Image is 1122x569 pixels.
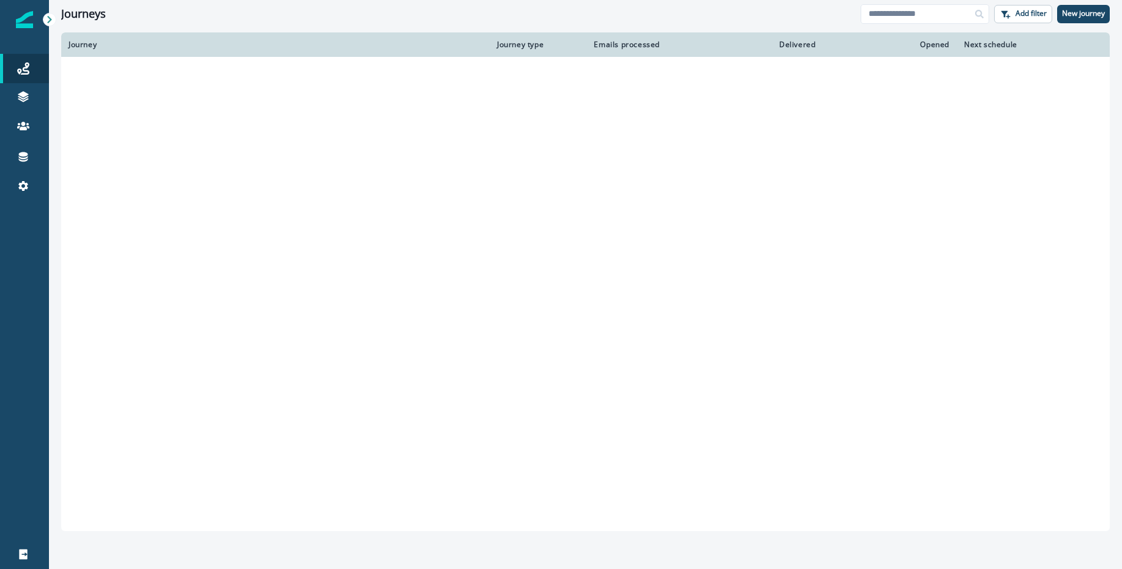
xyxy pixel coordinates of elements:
[1015,9,1047,18] p: Add filter
[16,11,33,28] img: Inflection
[994,5,1052,23] button: Add filter
[1062,9,1105,18] p: New journey
[589,40,660,50] div: Emails processed
[964,40,1072,50] div: Next schedule
[69,40,482,50] div: Journey
[497,40,574,50] div: Journey type
[830,40,949,50] div: Opened
[1057,5,1110,23] button: New journey
[61,7,106,21] h1: Journeys
[675,40,815,50] div: Delivered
